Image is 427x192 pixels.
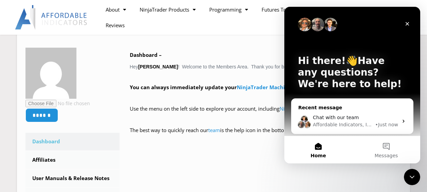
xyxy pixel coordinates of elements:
[25,133,120,150] a: Dashboard
[99,17,131,33] a: Reviews
[25,48,76,99] img: e8cd05920bccfee8c9a44c4783733eb7d615393d438066d692e52d8d0656a0aa
[130,84,364,91] strong: You can always immediately update your in our licensing database.
[99,2,133,17] a: About
[284,7,420,163] iframe: Intercom live chat
[202,2,255,17] a: Programming
[404,169,420,185] iframe: Intercom live chat
[130,126,402,145] p: The best way to quickly reach our is the help icon in the bottom right corner of any website page!
[99,2,331,33] nav: Menu
[15,5,88,30] img: LogoAI | Affordable Indicators – NinjaTrader
[130,104,402,123] p: Use the menu on the left side to explore your account, including and .
[130,51,162,58] b: Dashboard –
[133,2,202,17] a: NinjaTrader Products
[280,105,333,112] a: NinjaScript Downloads
[25,170,120,187] a: User Manuals & Release Notes
[130,50,402,145] div: Hey ! Welcome to the Members Area. Thank you for being a valuable customer!
[208,127,220,133] a: team
[237,84,298,91] a: NinjaTrader Machine ID
[255,2,312,17] a: Futures Trading
[25,151,120,169] a: Affiliates
[138,64,178,69] strong: [PERSON_NAME]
